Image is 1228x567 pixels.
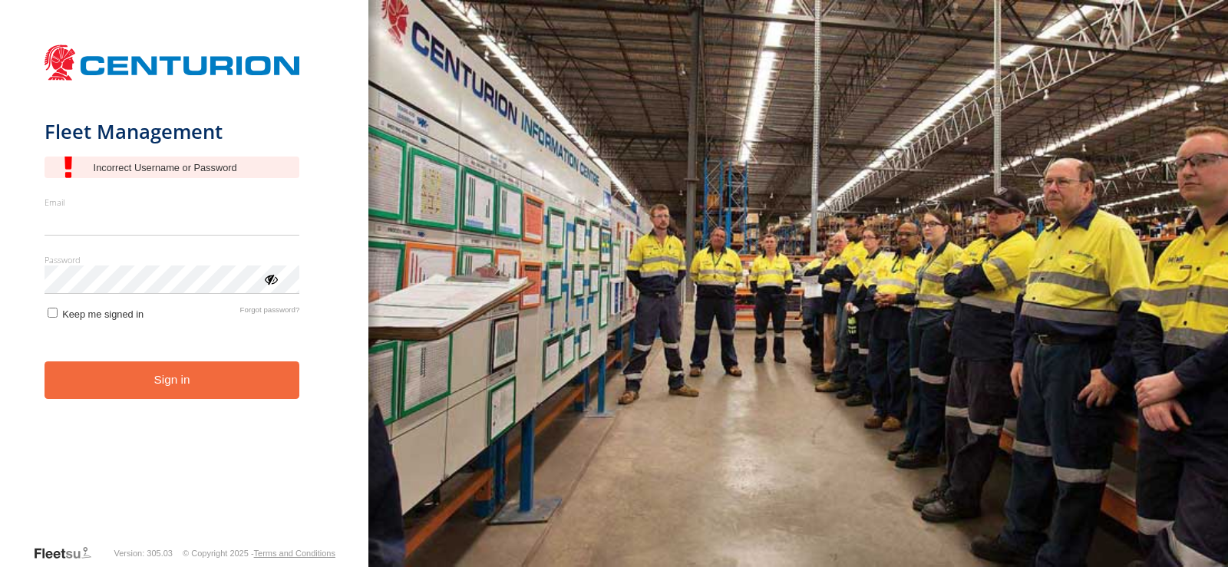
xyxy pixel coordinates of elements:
a: Visit our Website [33,546,104,561]
form: main [45,37,325,544]
a: Forgot password? [240,305,300,320]
img: Centurion Transport [45,43,300,82]
div: ViewPassword [262,271,278,286]
div: Version: 305.03 [114,549,173,558]
h1: Fleet Management [45,119,300,144]
button: Sign in [45,361,300,399]
label: Password [45,254,300,265]
span: Keep me signed in [62,308,144,320]
input: Keep me signed in [48,308,58,318]
a: Terms and Conditions [254,549,335,558]
label: Email [45,196,300,208]
div: © Copyright 2025 - [183,549,335,558]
